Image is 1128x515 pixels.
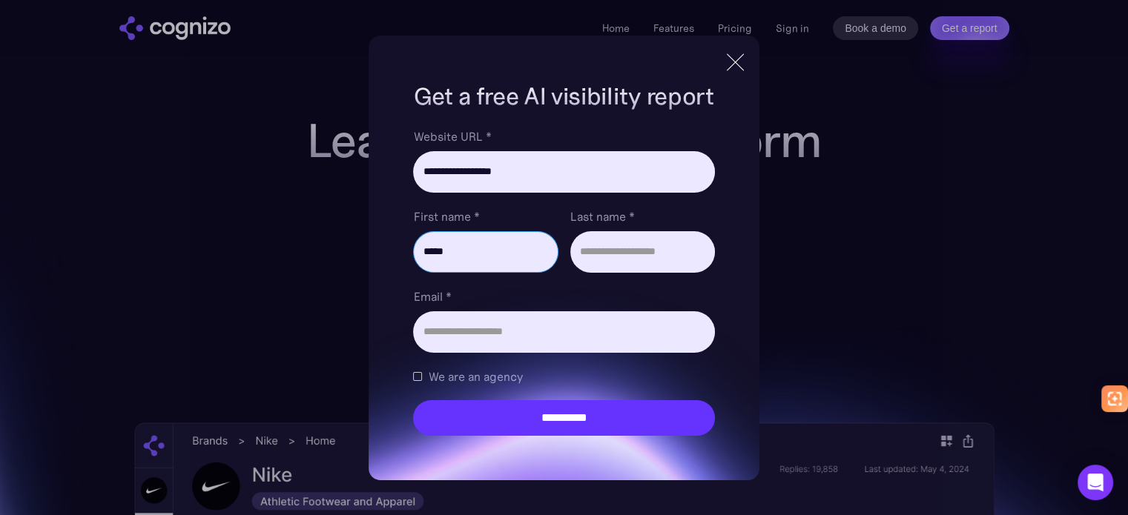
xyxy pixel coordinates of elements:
form: Brand Report Form [413,127,714,436]
label: Email * [413,288,714,305]
label: First name * [413,207,558,225]
div: Open Intercom Messenger [1078,465,1113,500]
span: We are an agency [428,368,522,385]
label: Website URL * [413,127,714,145]
label: Last name * [570,207,715,225]
h1: Get a free AI visibility report [413,80,714,113]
